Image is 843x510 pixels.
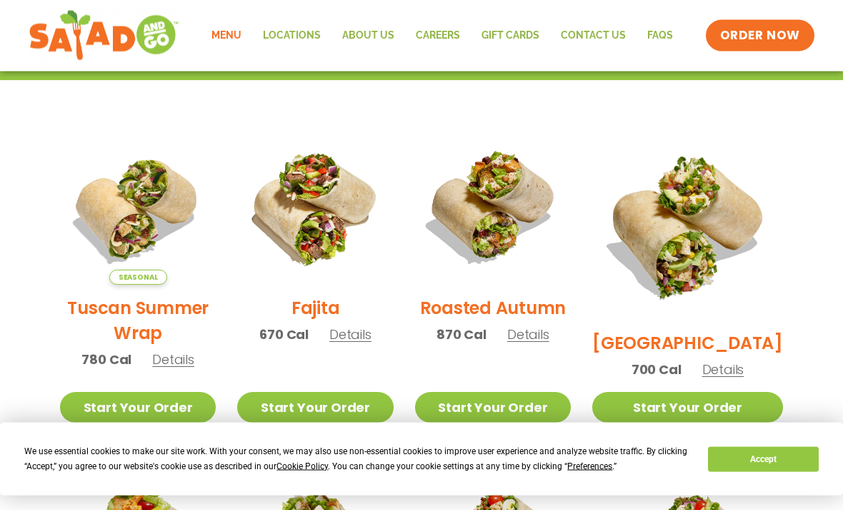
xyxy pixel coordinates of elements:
[550,19,637,52] a: Contact Us
[201,19,252,52] a: Menu
[507,326,549,344] span: Details
[592,393,783,423] a: Start Your Order
[415,129,571,285] img: Product photo for Roasted Autumn Wrap
[592,129,783,320] img: Product photo for BBQ Ranch Wrap
[415,393,571,423] a: Start Your Order
[81,350,131,370] span: 780 Cal
[420,296,567,321] h2: Roasted Autumn
[60,129,216,285] img: Product photo for Tuscan Summer Wrap
[708,447,818,472] button: Accept
[237,129,393,285] img: Product photo for Fajita Wrap
[632,361,682,380] span: 700 Cal
[331,19,405,52] a: About Us
[24,444,691,474] div: We use essential cookies to make our site work. With your consent, we may also use non-essential ...
[152,351,194,369] span: Details
[720,27,800,44] span: ORDER NOW
[201,19,684,52] nav: Menu
[276,461,328,471] span: Cookie Policy
[291,296,340,321] h2: Fajita
[252,19,331,52] a: Locations
[259,325,309,345] span: 670 Cal
[702,361,744,379] span: Details
[437,325,487,345] span: 870 Cal
[60,296,216,346] h2: Tuscan Summer Wrap
[237,393,393,423] a: Start Your Order
[637,19,684,52] a: FAQs
[405,19,471,52] a: Careers
[60,393,216,423] a: Start Your Order
[329,326,371,344] span: Details
[29,7,179,64] img: new-SAG-logo-768×292
[706,20,814,52] a: ORDER NOW
[471,19,550,52] a: GIFT CARDS
[567,461,612,471] span: Preferences
[592,331,783,356] h2: [GEOGRAPHIC_DATA]
[109,270,167,285] span: Seasonal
